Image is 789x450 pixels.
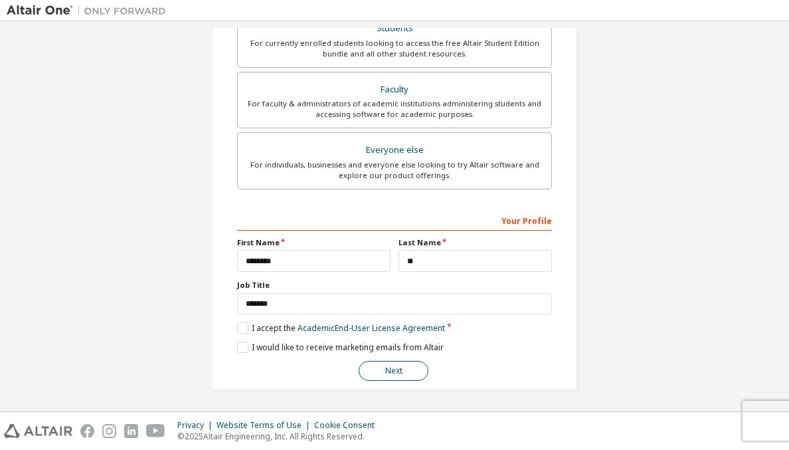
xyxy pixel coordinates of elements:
div: For currently enrolled students looking to access the free Altair Student Edition bundle and all ... [246,38,543,59]
div: Your Profile [237,209,552,231]
div: Cookie Consent [314,420,383,431]
label: Last Name [398,237,552,248]
label: Job Title [237,280,552,290]
div: For faculty & administrators of academic institutions administering students and accessing softwa... [246,98,543,120]
div: Privacy [177,420,217,431]
div: Everyone else [246,141,543,160]
label: I would like to receive marketing emails from Altair [237,342,444,353]
div: Faculty [246,80,543,99]
img: Altair One [7,4,173,17]
img: facebook.svg [80,424,94,438]
div: Students [246,19,543,38]
div: Website Terms of Use [217,420,314,431]
img: linkedin.svg [124,424,138,438]
a: Academic End-User License Agreement [298,322,445,334]
img: altair_logo.svg [4,424,72,438]
img: instagram.svg [102,424,116,438]
p: © 2025 Altair Engineering, Inc. All Rights Reserved. [177,431,383,442]
label: I accept the [237,322,445,334]
img: youtube.svg [146,424,165,438]
label: First Name [237,237,391,248]
div: For individuals, businesses and everyone else looking to try Altair software and explore our prod... [246,160,543,181]
button: Next [359,361,428,381]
